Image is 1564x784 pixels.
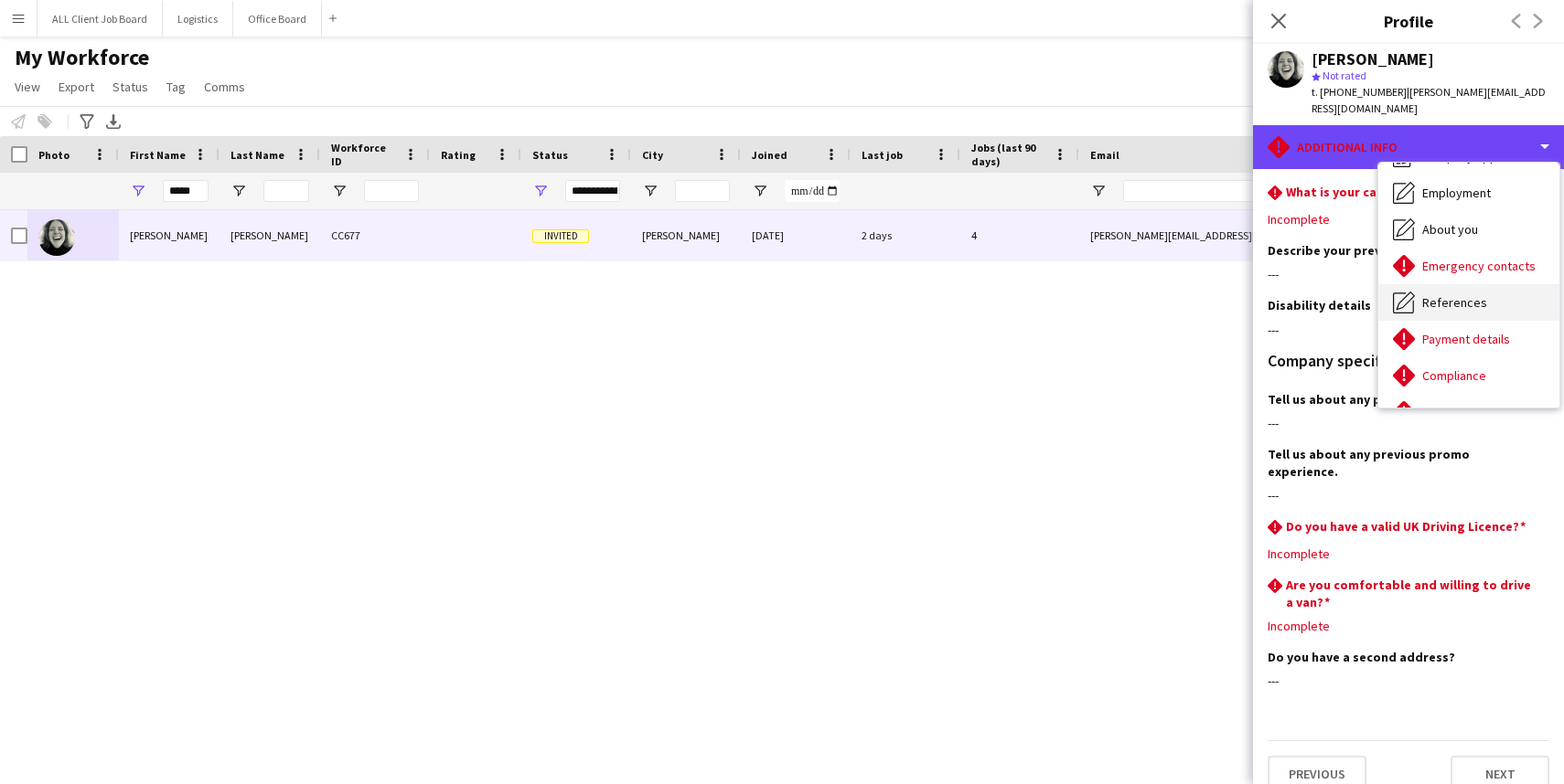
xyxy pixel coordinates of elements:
button: Open Filter Menu [642,183,659,199]
button: Open Filter Menu [532,183,549,199]
span: Joined [752,148,787,162]
div: [PERSON_NAME][EMAIL_ADDRESS][DOMAIN_NAME] [1079,210,1445,260]
span: About you [1422,221,1478,238]
a: Comms [197,75,252,99]
span: Not rated [1323,69,1366,82]
img: Julie Renhard [38,219,75,256]
div: [PERSON_NAME] [119,210,220,260]
div: Payment details [1378,321,1559,357]
span: Last job [862,148,903,162]
span: | [PERSON_NAME][EMAIL_ADDRESS][DOMAIN_NAME] [1312,85,1546,115]
div: About you [1378,211,1559,248]
div: --- [1268,266,1549,282]
span: City [642,148,663,162]
h3: Do you have a valid UK Driving Licence? [1286,518,1526,535]
input: Workforce ID Filter Input [364,180,419,202]
button: Office Board [233,1,322,37]
app-action-btn: Export XLSX [102,111,124,132]
h3: Are you comfortable and willing to drive a van? [1286,577,1535,609]
span: Status [532,148,568,162]
span: My Workforce [15,44,149,71]
h3: Company specific details [1268,353,1446,369]
button: Open Filter Menu [1090,183,1107,199]
div: Additional info [1378,394,1559,430]
span: Email [1090,148,1119,162]
span: Compliance [1422,367,1486,384]
span: Jobs (last 90 days) [971,141,1046,168]
span: Emergency contacts [1422,258,1536,274]
h3: Disability details [1268,297,1371,313]
div: Incomplete [1268,211,1549,228]
h3: Describe your previous experience [1268,242,1476,259]
app-action-btn: Advanced filters [76,111,98,132]
div: --- [1268,415,1549,431]
span: References [1422,294,1487,311]
div: 4 [960,210,1079,260]
h3: Profile [1253,9,1564,33]
span: Additional info [1422,404,1501,420]
input: Email Filter Input [1123,180,1434,202]
button: Logistics [163,1,233,37]
div: Emergency contacts [1378,248,1559,284]
input: City Filter Input [675,180,730,202]
input: First Name Filter Input [163,180,209,202]
a: Export [51,75,102,99]
div: References [1378,284,1559,321]
div: [DATE] [741,210,851,260]
span: Comms [204,79,245,95]
span: First Name [130,148,186,162]
div: Incomplete [1268,618,1549,634]
input: Joined Filter Input [785,180,840,202]
a: View [7,75,48,99]
div: Incomplete [1268,546,1549,562]
h3: Do you have a second address? [1268,649,1455,665]
div: [PERSON_NAME] [631,210,741,260]
a: Status [105,75,155,99]
div: [PERSON_NAME] [1312,51,1434,68]
div: [PERSON_NAME] [220,210,320,260]
span: Rating [441,148,476,162]
span: View [15,79,40,95]
button: Open Filter Menu [752,183,768,199]
button: ALL Client Job Board [37,1,163,37]
span: Payment details [1422,331,1510,347]
span: Employment [1422,185,1491,201]
span: Workforce ID [331,141,397,168]
span: Tag [166,79,186,95]
div: CC677 [320,210,430,260]
div: --- [1268,322,1549,338]
span: Invited [532,229,589,243]
button: Open Filter Menu [230,183,247,199]
div: --- [1268,673,1549,689]
span: Photo [38,148,70,162]
h3: Tell us about any previous sales experience. [1268,391,1533,408]
h3: What is your capacity to work? [1286,184,1479,200]
div: --- [1268,487,1549,503]
a: Tag [159,75,193,99]
div: Compliance [1378,357,1559,394]
h3: Tell us about any previous promo experience. [1268,446,1535,479]
input: Last Name Filter Input [263,180,309,202]
span: Last Name [230,148,284,162]
button: Open Filter Menu [130,183,146,199]
button: Open Filter Menu [331,183,348,199]
span: t. [PHONE_NUMBER] [1312,85,1407,99]
div: 2 days [851,210,960,260]
span: Export [59,79,94,95]
div: Additional info [1253,125,1564,169]
div: Employment [1378,175,1559,211]
span: Status [112,79,148,95]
